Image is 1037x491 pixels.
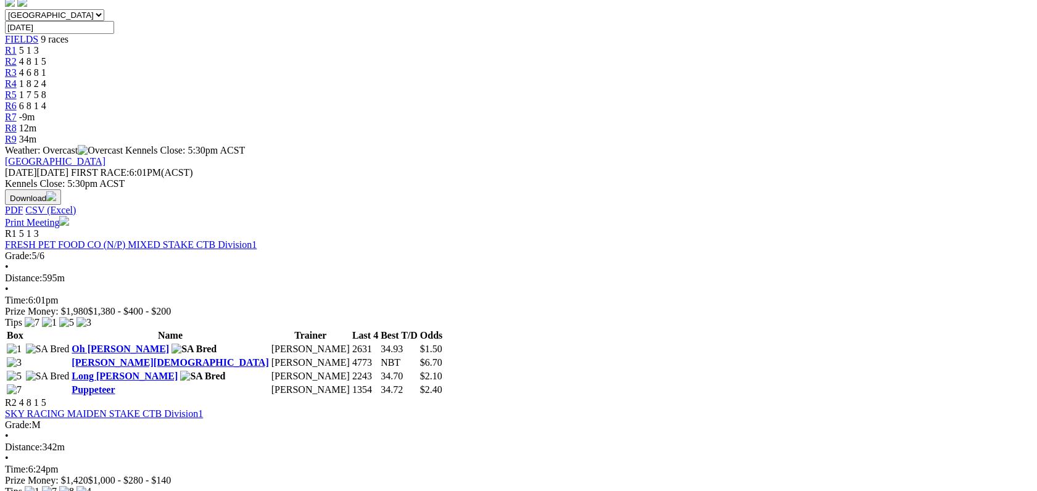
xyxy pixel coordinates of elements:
[71,167,129,178] span: FIRST RACE:
[19,101,46,111] span: 6 8 1 4
[88,475,171,485] span: $1,000 - $280 - $140
[5,134,17,144] a: R9
[42,317,57,328] img: 1
[5,419,32,430] span: Grade:
[19,78,46,89] span: 1 8 2 4
[19,123,36,133] span: 12m
[5,205,1032,216] div: Download
[19,228,39,239] span: 5 1 3
[5,419,1032,431] div: M
[26,371,70,382] img: SA Bred
[5,317,22,328] span: Tips
[71,167,193,178] span: 6:01PM(ACST)
[5,273,1032,284] div: 595m
[271,343,350,355] td: [PERSON_NAME]
[5,145,125,155] span: Weather: Overcast
[5,397,17,408] span: R2
[5,56,17,67] span: R2
[5,442,42,452] span: Distance:
[352,370,379,382] td: 2243
[352,357,379,369] td: 4773
[420,384,442,395] span: $2.40
[380,343,418,355] td: 34.93
[380,357,418,369] td: NBT
[25,317,39,328] img: 7
[5,262,9,272] span: •
[180,371,225,382] img: SA Bred
[5,475,1032,486] div: Prize Money: $1,420
[5,101,17,111] a: R6
[19,56,46,67] span: 4 8 1 5
[5,167,37,178] span: [DATE]
[71,329,269,342] th: Name
[19,397,46,408] span: 4 8 1 5
[352,384,379,396] td: 1354
[72,371,178,381] a: Long [PERSON_NAME]
[19,89,46,100] span: 1 7 5 8
[25,205,76,215] a: CSV (Excel)
[5,21,114,34] input: Select date
[5,189,61,205] button: Download
[380,384,418,396] td: 34.72
[5,239,257,250] a: FRESH PET FOOD CO (N/P) MIXED STAKE CTB Division1
[380,329,418,342] th: Best T/D
[5,295,28,305] span: Time:
[352,343,379,355] td: 2631
[19,134,36,144] span: 34m
[5,250,1032,262] div: 5/6
[78,145,123,156] img: Overcast
[19,112,35,122] span: -9m
[271,384,350,396] td: [PERSON_NAME]
[271,329,350,342] th: Trainer
[7,330,23,340] span: Box
[5,442,1032,453] div: 342m
[171,344,217,355] img: SA Bred
[5,250,32,261] span: Grade:
[5,67,17,78] a: R3
[46,191,56,201] img: download.svg
[271,370,350,382] td: [PERSON_NAME]
[7,371,22,382] img: 5
[5,408,203,419] a: SKY RACING MAIDEN STAKE CTB Division1
[5,34,38,44] a: FIELDS
[72,344,169,354] a: Oh [PERSON_NAME]
[5,464,1032,475] div: 6:24pm
[5,112,17,122] a: R7
[5,295,1032,306] div: 6:01pm
[380,370,418,382] td: 34.70
[59,317,74,328] img: 5
[59,216,69,226] img: printer.svg
[7,344,22,355] img: 1
[5,89,17,100] a: R5
[5,453,9,463] span: •
[419,329,443,342] th: Odds
[72,384,115,395] a: Puppeteer
[72,357,268,368] a: [PERSON_NAME][DEMOGRAPHIC_DATA]
[5,284,9,294] span: •
[5,228,17,239] span: R1
[352,329,379,342] th: Last 4
[5,167,68,178] span: [DATE]
[420,357,442,368] span: $6.70
[5,306,1032,317] div: Prize Money: $1,980
[271,357,350,369] td: [PERSON_NAME]
[41,34,68,44] span: 9 races
[5,156,105,167] a: [GEOGRAPHIC_DATA]
[76,317,91,328] img: 3
[420,371,442,381] span: $2.10
[5,217,69,228] a: Print Meeting
[5,45,17,56] a: R1
[5,273,42,283] span: Distance:
[5,178,1032,189] div: Kennels Close: 5:30pm ACST
[5,123,17,133] a: R8
[420,344,442,354] span: $1.50
[5,464,28,474] span: Time:
[5,78,17,89] a: R4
